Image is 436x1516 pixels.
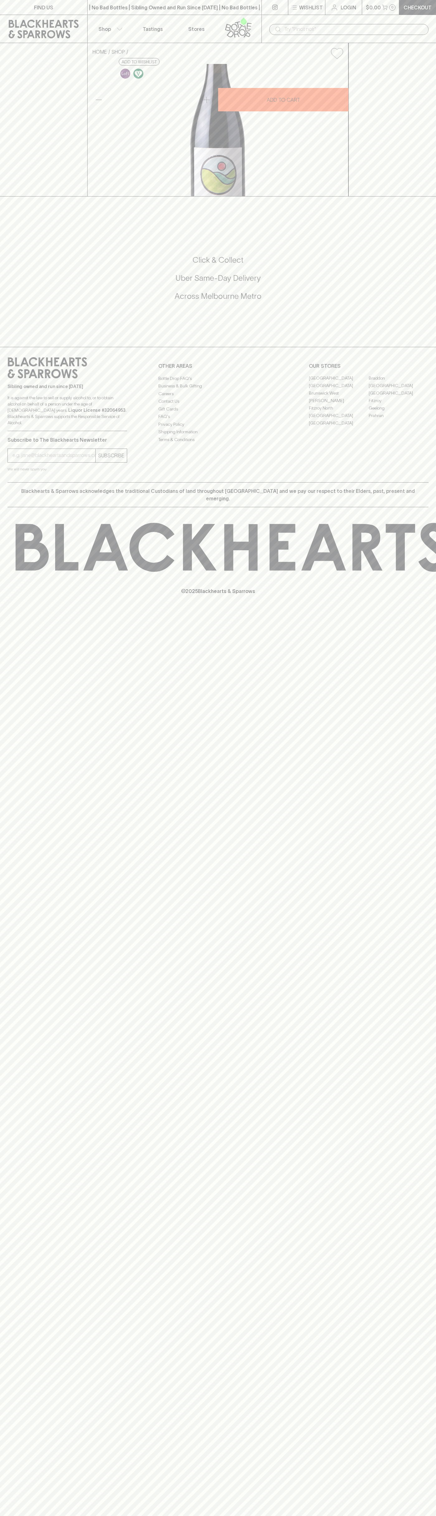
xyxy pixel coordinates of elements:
[309,420,369,427] a: [GEOGRAPHIC_DATA]
[309,375,369,382] a: [GEOGRAPHIC_DATA]
[309,390,369,397] a: Brunswick West
[119,58,160,66] button: Add to wishlist
[341,4,356,11] p: Login
[369,390,429,397] a: [GEOGRAPHIC_DATA]
[132,67,145,80] a: Made without the use of any animal products.
[369,375,429,382] a: Braddon
[267,96,300,104] p: ADD TO CART
[309,405,369,412] a: Fitzroy North
[158,375,278,382] a: Bottle Drop FAQ's
[158,420,278,428] a: Privacy Policy
[93,49,107,55] a: HOME
[12,487,424,502] p: Blackhearts & Sparrows acknowledges the traditional Custodians of land throughout [GEOGRAPHIC_DAT...
[7,255,429,265] h5: Click & Collect
[120,69,130,79] img: Lo-Fi
[188,25,204,33] p: Stores
[98,452,124,459] p: SUBSCRIBE
[7,273,429,283] h5: Uber Same-Day Delivery
[131,15,175,43] a: Tastings
[309,397,369,405] a: [PERSON_NAME]
[391,6,394,9] p: 0
[158,390,278,397] a: Careers
[88,64,348,196] img: 41195.png
[158,405,278,413] a: Gift Cards
[158,428,278,436] a: Shipping Information
[7,436,127,444] p: Subscribe to The Blackhearts Newsletter
[369,397,429,405] a: Fitzroy
[218,88,348,111] button: ADD TO CART
[112,49,125,55] a: SHOP
[328,46,346,61] button: Add to wishlist
[404,4,432,11] p: Checkout
[369,412,429,420] a: Prahran
[158,413,278,420] a: FAQ's
[7,466,127,472] p: We will never spam you
[309,412,369,420] a: [GEOGRAPHIC_DATA]
[143,25,163,33] p: Tastings
[158,436,278,443] a: Terms & Conditions
[369,405,429,412] a: Geelong
[7,395,127,426] p: It is against the law to sell or supply alcohol to, or to obtain alcohol on behalf of a person un...
[12,450,95,460] input: e.g. jane@blackheartsandsparrows.com.au
[284,24,424,34] input: Try "Pinot noir"
[34,4,53,11] p: FIND US
[7,383,127,390] p: Sibling owned and run since [DATE]
[366,4,381,11] p: $0.00
[158,362,278,370] p: OTHER AREAS
[175,15,218,43] a: Stores
[158,382,278,390] a: Business & Bulk Gifting
[158,398,278,405] a: Contact Us
[369,382,429,390] a: [GEOGRAPHIC_DATA]
[119,67,132,80] a: Some may call it natural, others minimum intervention, either way, it’s hands off & maybe even a ...
[88,15,131,43] button: Shop
[98,25,111,33] p: Shop
[96,449,127,462] button: SUBSCRIBE
[7,291,429,301] h5: Across Melbourne Metro
[309,362,429,370] p: OUR STORES
[68,408,126,413] strong: Liquor License #32064953
[299,4,323,11] p: Wishlist
[133,69,143,79] img: Vegan
[7,230,429,334] div: Call to action block
[309,382,369,390] a: [GEOGRAPHIC_DATA]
